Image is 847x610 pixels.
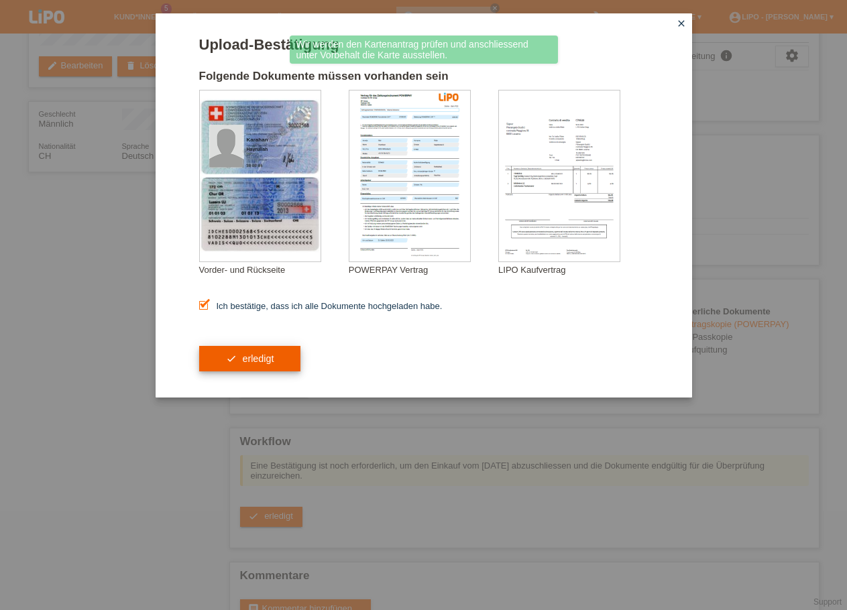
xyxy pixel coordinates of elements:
[199,301,443,311] label: Ich bestätige, dass ich alle Dokumente hochgeladen habe.
[209,125,244,168] img: swiss_id_photo_male.png
[439,93,459,101] img: 39073_print.png
[247,137,314,143] div: Karahan
[498,265,648,275] div: LIPO Kaufvertrag
[226,353,237,364] i: check
[247,147,314,151] div: Hayrullah
[200,90,321,261] img: upload_document_confirmation_type_id_swiss_empty.png
[242,353,274,364] span: erledigt
[290,36,558,64] div: Wir werden den Kartenantrag prüfen und anschliessend unter Vorbehalt die Karte ausstellen.
[349,265,498,275] div: POWERPAY Vertrag
[199,346,301,371] button: check erledigt
[676,18,687,29] i: close
[199,265,349,275] div: Vorder- und Rückseite
[673,17,690,32] a: close
[199,70,648,90] h2: Folgende Dokumente müssen vorhanden sein
[499,90,620,261] img: upload_document_confirmation_type_receipt_generic.png
[349,90,470,261] img: upload_document_confirmation_type_contract_kkg_whitelabel.png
